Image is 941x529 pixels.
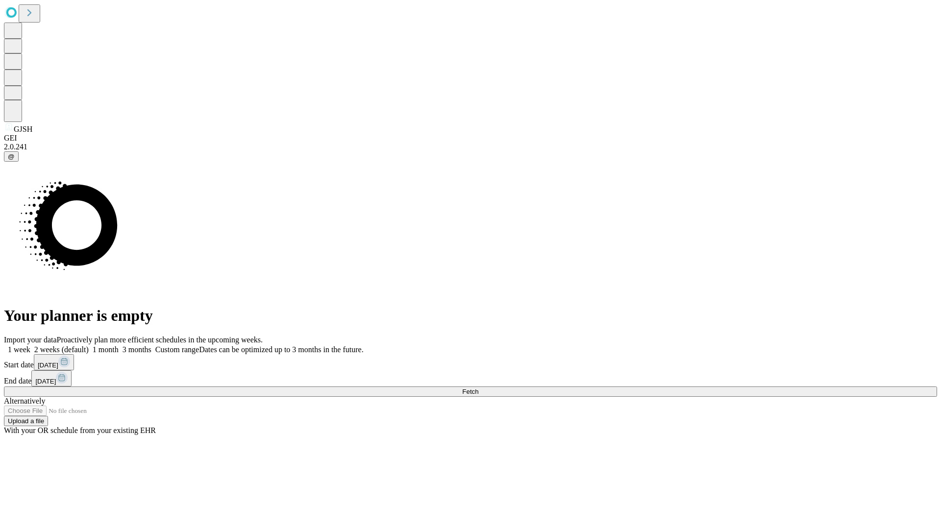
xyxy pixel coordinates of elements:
button: Upload a file [4,416,48,426]
button: [DATE] [31,370,72,386]
span: 2 weeks (default) [34,345,89,354]
span: GJSH [14,125,32,133]
span: Proactively plan more efficient schedules in the upcoming weeks. [57,336,263,344]
button: @ [4,151,19,162]
button: [DATE] [34,354,74,370]
span: @ [8,153,15,160]
span: 3 months [123,345,151,354]
span: [DATE] [38,361,58,369]
span: 1 month [93,345,119,354]
span: Alternatively [4,397,45,405]
span: With your OR schedule from your existing EHR [4,426,156,434]
h1: Your planner is empty [4,307,937,325]
span: Import your data [4,336,57,344]
span: 1 week [8,345,30,354]
div: 2.0.241 [4,143,937,151]
span: [DATE] [35,378,56,385]
div: GEI [4,134,937,143]
span: Dates can be optimized up to 3 months in the future. [199,345,363,354]
div: End date [4,370,937,386]
span: Custom range [155,345,199,354]
div: Start date [4,354,937,370]
span: Fetch [462,388,478,395]
button: Fetch [4,386,937,397]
